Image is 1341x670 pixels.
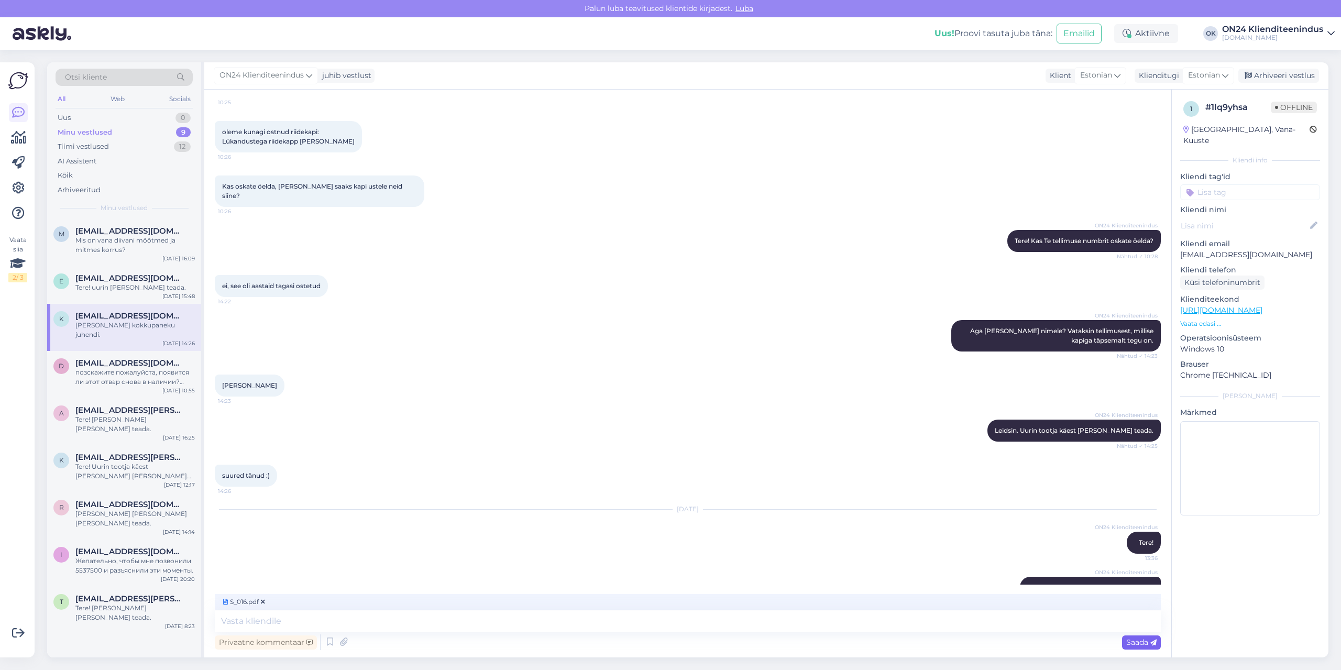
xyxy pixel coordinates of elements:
div: 2 / 3 [8,273,27,282]
span: [PERSON_NAME] kokkupaneku juhendi. [1027,584,1153,591]
span: darinachud4@gmail.com [75,358,184,368]
div: Желательно, чтобы мне позвонили 5537500 и разъяснили эти моменты. [75,556,195,575]
div: [DATE] 20:20 [161,575,195,583]
div: Vaata siia [8,235,27,282]
span: Tere! Kas Te tellimuse numbrit oskate öelda? [1015,237,1153,245]
div: Arhiveeri vestlus [1238,69,1319,83]
div: [DOMAIN_NAME] [1222,34,1323,42]
p: Klienditeekond [1180,294,1320,305]
div: [DATE] 15:48 [162,292,195,300]
span: k [59,315,64,323]
span: 14:26 [218,487,257,495]
span: kaisa.berg@mail.ee [75,453,184,462]
span: Estonian [1188,70,1220,81]
div: [PERSON_NAME] [PERSON_NAME] [PERSON_NAME] teada. [75,509,195,528]
div: Küsi telefoninumbrit [1180,276,1265,290]
div: [DATE] 10:55 [162,387,195,394]
p: Kliendi tag'id [1180,171,1320,182]
div: # 1lq9yhsa [1205,101,1271,114]
span: ON24 Klienditeenindus [1095,312,1158,320]
input: Lisa nimi [1181,220,1308,232]
span: ON24 Klienditeenindus [219,70,304,81]
p: Vaata edasi ... [1180,319,1320,328]
p: Operatsioonisüsteem [1180,333,1320,344]
p: Brauser [1180,359,1320,370]
div: Proovi tasuta juba täna: [935,27,1052,40]
span: S_016.pdf [221,597,267,607]
div: 9 [176,127,191,138]
span: suured tänud :) [222,471,270,479]
div: [DATE] 8:23 [165,622,195,630]
div: Tere! Uurin tootja käest [PERSON_NAME] [PERSON_NAME] saabub vastus. [75,462,195,481]
span: 1 [1190,105,1192,113]
b: Uus! [935,28,954,38]
span: d [59,362,64,370]
span: ON24 Klienditeenindus [1095,411,1158,419]
input: Lisa tag [1180,184,1320,200]
a: [URL][DOMAIN_NAME] [1180,305,1262,315]
div: Web [108,92,127,106]
span: 14:22 [218,298,257,305]
p: Windows 10 [1180,344,1320,355]
span: a [59,409,64,417]
span: [PERSON_NAME] [222,381,277,389]
span: e [59,277,63,285]
span: i [60,551,62,558]
span: Kas oskate öelda, [PERSON_NAME] saaks kapi ustele neid siine? [222,182,404,200]
div: [DATE] 12:17 [164,481,195,489]
div: [DATE] [215,504,1161,514]
span: Nähtud ✓ 14:23 [1117,352,1158,360]
span: 13:36 [1118,554,1158,562]
p: Märkmed [1180,407,1320,418]
div: Klient [1046,70,1071,81]
div: 12 [174,141,191,152]
span: Otsi kliente [65,72,107,83]
div: Tere! [PERSON_NAME] [PERSON_NAME] teada. [75,603,195,622]
span: 10:26 [218,153,257,161]
div: Privaatne kommentaar [215,635,317,650]
span: Nähtud ✓ 14:25 [1117,442,1158,450]
a: ON24 Klienditeenindus[DOMAIN_NAME] [1222,25,1335,42]
div: Klienditugi [1135,70,1179,81]
div: Tere! uurin [PERSON_NAME] teada. [75,283,195,292]
span: Estonian [1080,70,1112,81]
span: reetosar07@gmail.com [75,500,184,509]
span: Leidsin. Uurin tootja käest [PERSON_NAME] teada. [995,426,1153,434]
span: tomberg.kristina@gmail.com [75,594,184,603]
span: Tere! [1139,539,1153,546]
div: Arhiveeritud [58,185,101,195]
div: [PERSON_NAME] [1180,391,1320,401]
div: Tiimi vestlused [58,141,109,152]
span: r [59,503,64,511]
div: Minu vestlused [58,127,112,138]
div: Kõik [58,170,73,181]
img: Askly Logo [8,71,28,91]
span: Luba [732,4,756,13]
div: Kliendi info [1180,156,1320,165]
div: [GEOGRAPHIC_DATA], Vana-Kuuste [1183,124,1310,146]
span: Offline [1271,102,1317,113]
span: Minu vestlused [101,203,148,213]
div: All [56,92,68,106]
span: ON24 Klienditeenindus [1095,222,1158,229]
div: OK [1203,26,1218,41]
div: Aktiivne [1114,24,1178,43]
div: Mis on vana diivani mõõtmed ja mitmes korrus? [75,236,195,255]
div: 0 [175,113,191,123]
span: annika.koss@mainorulemiste.ee [75,405,184,415]
button: Emailid [1057,24,1102,43]
p: Chrome [TECHNICAL_ID] [1180,370,1320,381]
p: Kliendi telefon [1180,265,1320,276]
p: Kliendi email [1180,238,1320,249]
span: irinake61@mail.ru [75,547,184,556]
span: 10:26 [218,207,257,215]
span: ON24 Klienditeenindus [1095,568,1158,576]
span: m [59,230,64,238]
span: efkakask@gmail.com [75,273,184,283]
span: kiffu65@gmail.com [75,311,184,321]
div: Tere! [PERSON_NAME] [PERSON_NAME] teada. [75,415,195,434]
div: [DATE] 16:09 [162,255,195,262]
span: ei, see oli aastaid tagasi ostetud [222,282,321,290]
span: t [60,598,63,606]
div: [PERSON_NAME] kokkupaneku juhendi. [75,321,195,339]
